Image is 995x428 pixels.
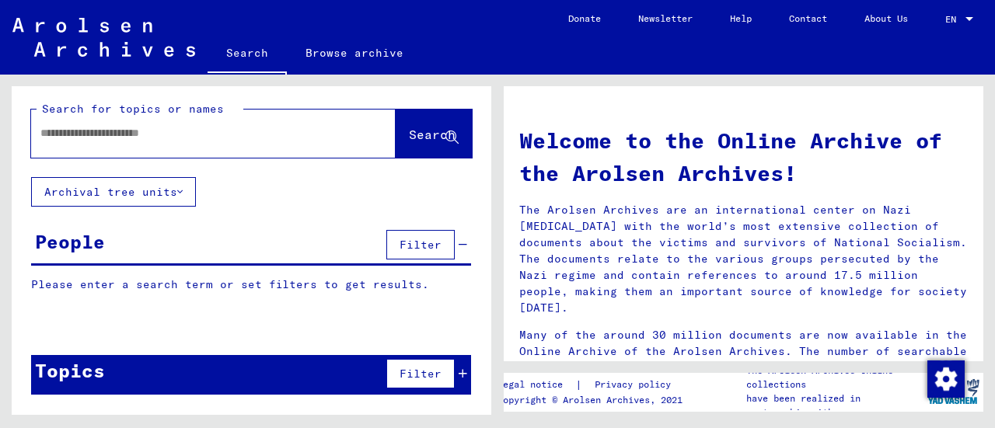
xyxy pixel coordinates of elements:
[35,228,105,256] div: People
[497,377,575,393] a: Legal notice
[519,202,968,316] p: The Arolsen Archives are an international center on Nazi [MEDICAL_DATA] with the world’s most ext...
[396,110,472,158] button: Search
[400,367,442,381] span: Filter
[582,377,690,393] a: Privacy policy
[386,230,455,259] button: Filter
[746,364,923,391] p: The Arolsen Archives online collections
[42,102,224,116] mat-label: Search for topics or names
[927,360,965,398] img: Change consent
[400,238,442,252] span: Filter
[12,18,195,57] img: Arolsen_neg.svg
[497,377,690,393] div: |
[519,124,968,190] h1: Welcome to the Online Archive of the Arolsen Archives!
[31,177,196,207] button: Archival tree units
[386,359,455,388] button: Filter
[31,277,471,293] p: Please enter a search term or set filters to get results.
[35,357,105,385] div: Topics
[519,327,968,376] p: Many of the around 30 million documents are now available in the Online Archive of the Arolsen Ar...
[409,127,456,142] span: Search
[287,34,422,71] a: Browse archive
[497,393,690,407] p: Copyright © Arolsen Archives, 2021
[746,391,923,419] p: have been realized in partnership with
[945,14,962,25] span: EN
[208,34,287,75] a: Search
[924,372,983,411] img: yv_logo.png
